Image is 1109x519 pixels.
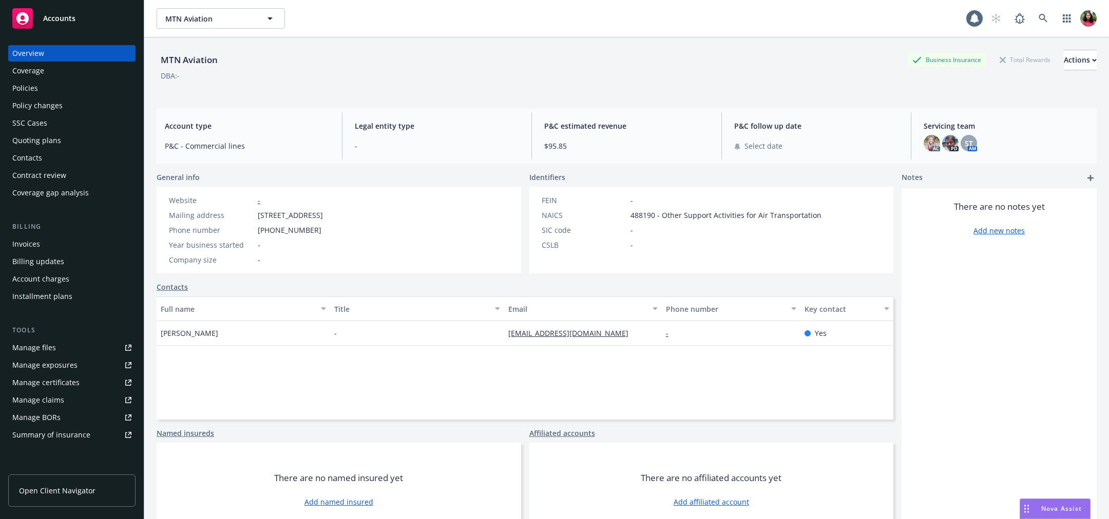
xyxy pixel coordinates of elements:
[942,135,959,151] img: photo
[157,172,200,183] span: General info
[12,236,40,252] div: Invoices
[8,253,136,270] a: Billing updates
[8,167,136,184] a: Contract review
[8,45,136,62] a: Overview
[666,328,677,338] a: -
[641,472,781,484] span: There are no affiliated accounts yet
[1041,504,1082,513] span: Nova Assist
[8,97,136,114] a: Policy changes
[12,167,66,184] div: Contract review
[630,210,821,221] span: 488190 - Other Support Activities for Air Transportation
[157,428,214,438] a: Named insureds
[8,374,136,391] a: Manage certificates
[8,464,136,474] div: Analytics hub
[169,225,254,235] div: Phone number
[165,121,330,131] span: Account type
[8,185,136,201] a: Coverage gap analysis
[355,141,520,151] span: -
[907,53,986,66] div: Business Insurance
[542,210,626,221] div: NAICS
[8,132,136,149] a: Quoting plans
[8,427,136,443] a: Summary of insurance
[8,4,136,33] a: Accounts
[1084,172,1097,184] a: add
[1033,8,1054,29] a: Search
[161,70,180,81] div: DBA: -
[1064,50,1097,70] button: Actions
[995,53,1056,66] div: Total Rewards
[504,296,662,321] button: Email
[1020,498,1091,519] button: Nova Assist
[8,357,136,373] a: Manage exposures
[542,195,626,206] div: FEIN
[355,121,520,131] span: Legal entity type
[274,472,403,484] span: There are no named insured yet
[1080,10,1097,27] img: photo
[165,13,254,24] span: MTN Aviation
[954,201,1045,213] span: There are no notes yet
[630,195,633,206] span: -
[169,195,254,206] div: Website
[630,225,633,235] span: -
[8,115,136,131] a: SSC Cases
[258,225,321,235] span: [PHONE_NUMBER]
[8,392,136,408] a: Manage claims
[258,239,260,250] span: -
[161,304,315,314] div: Full name
[334,304,488,314] div: Title
[666,304,786,314] div: Phone number
[805,304,878,314] div: Key contact
[508,328,637,338] a: [EMAIL_ADDRESS][DOMAIN_NAME]
[169,254,254,265] div: Company size
[8,80,136,96] a: Policies
[815,328,827,338] span: Yes
[12,271,69,287] div: Account charges
[8,271,136,287] a: Account charges
[8,288,136,305] a: Installment plans
[734,121,899,131] span: P&C follow up date
[924,135,940,151] img: photo
[8,150,136,166] a: Contacts
[986,8,1006,29] a: Start snowing
[8,63,136,79] a: Coverage
[12,392,64,408] div: Manage claims
[12,374,80,391] div: Manage certificates
[12,80,38,96] div: Policies
[542,239,626,250] div: CSLB
[662,296,801,321] button: Phone number
[8,325,136,335] div: Tools
[161,328,218,338] span: [PERSON_NAME]
[973,225,1025,236] a: Add new notes
[542,225,626,235] div: SIC code
[19,485,95,496] span: Open Client Navigator
[902,172,923,184] span: Notes
[1009,8,1030,29] a: Report a Bug
[1057,8,1077,29] a: Switch app
[12,253,64,270] div: Billing updates
[330,296,504,321] button: Title
[12,288,72,305] div: Installment plans
[12,115,47,131] div: SSC Cases
[924,121,1088,131] span: Servicing team
[12,45,44,62] div: Overview
[8,409,136,426] a: Manage BORs
[8,236,136,252] a: Invoices
[8,340,136,356] a: Manage files
[12,185,89,201] div: Coverage gap analysis
[674,496,749,507] a: Add affiliated account
[165,141,330,151] span: P&C - Commercial lines
[744,141,782,151] span: Select date
[529,428,595,438] a: Affiliated accounts
[334,328,337,338] span: -
[800,296,893,321] button: Key contact
[12,63,44,79] div: Coverage
[12,150,42,166] div: Contacts
[258,254,260,265] span: -
[12,132,61,149] div: Quoting plans
[508,304,646,314] div: Email
[965,138,973,149] span: ST
[544,141,709,151] span: $95.85
[544,121,709,131] span: P&C estimated revenue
